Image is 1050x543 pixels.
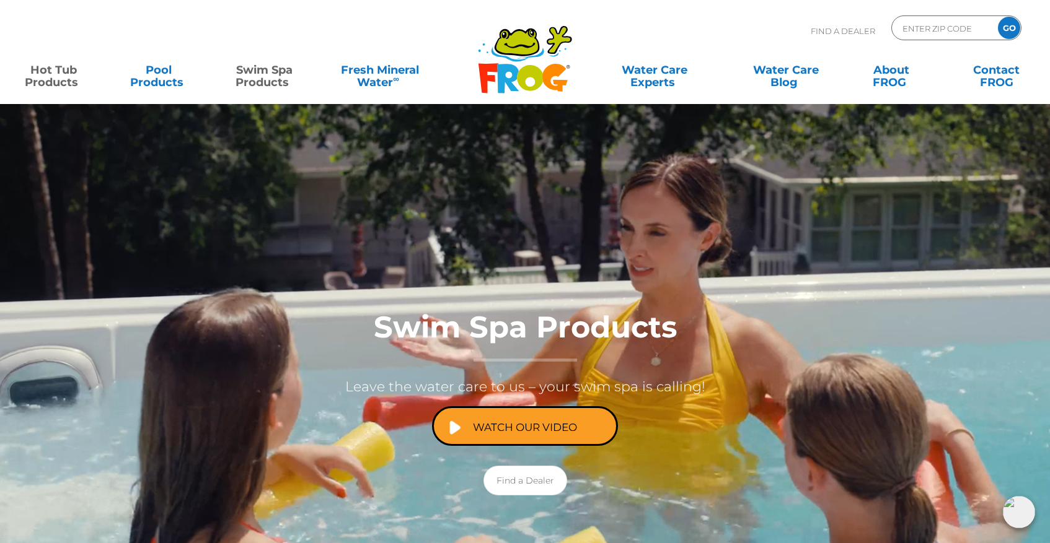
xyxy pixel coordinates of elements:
[118,58,200,82] a: PoolProducts
[277,311,773,362] h1: Swim Spa Products
[811,15,875,46] p: Find A Dealer
[744,58,826,82] a: Water CareBlog
[956,58,1038,82] a: ContactFROG
[393,74,399,84] sup: ∞
[1003,496,1035,528] img: openIcon
[850,58,932,82] a: AboutFROG
[998,17,1020,39] input: GO
[588,58,721,82] a: Water CareExperts
[277,374,773,400] p: Leave the water care to us – your swim spa is calling!
[12,58,94,82] a: Hot TubProducts
[223,58,305,82] a: Swim SpaProducts
[483,466,567,495] a: Find a Dealer
[901,19,985,37] input: Zip Code Form
[432,406,618,446] a: Watch Our Video
[329,58,431,82] a: Fresh MineralWater∞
